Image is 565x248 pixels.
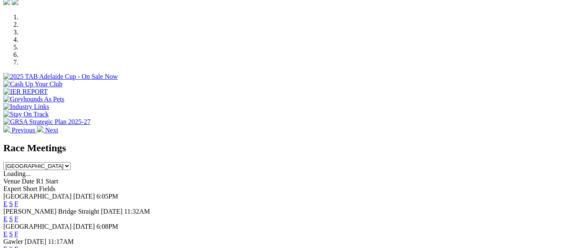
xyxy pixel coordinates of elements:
a: E [3,230,8,238]
h2: Race Meetings [3,142,562,154]
a: E [3,215,8,222]
img: chevron-right-pager-white.svg [37,126,43,132]
span: [GEOGRAPHIC_DATA] [3,223,72,230]
img: Stay On Track [3,111,49,118]
img: Cash Up Your Club [3,80,62,88]
a: F [15,230,18,238]
span: [PERSON_NAME] Bridge Straight [3,208,99,215]
a: Previous [3,127,37,134]
a: S [9,215,13,222]
img: 2025 TAB Adelaide Cup - On Sale Now [3,73,118,80]
img: IER REPORT [3,88,48,96]
span: 11:32AM [124,208,150,215]
span: Venue [3,178,20,185]
span: [DATE] [25,238,46,245]
a: S [9,200,13,207]
span: 6:08PM [97,223,118,230]
img: Industry Links [3,103,49,111]
span: Gawler [3,238,23,245]
span: Expert [3,185,21,192]
a: Next [37,127,58,134]
span: [DATE] [101,208,123,215]
span: [GEOGRAPHIC_DATA] [3,193,72,200]
span: Loading... [3,170,31,177]
img: GRSA Strategic Plan 2025-27 [3,118,90,126]
a: E [3,200,8,207]
span: Previous [12,127,35,134]
span: Date [22,178,34,185]
img: chevron-left-pager-white.svg [3,126,10,132]
a: S [9,230,13,238]
span: 11:17AM [48,238,74,245]
span: 6:05PM [97,193,118,200]
a: F [15,200,18,207]
span: Next [45,127,58,134]
span: Short [23,185,38,192]
span: [DATE] [73,193,95,200]
span: [DATE] [73,223,95,230]
span: R1 Start [36,178,58,185]
a: F [15,215,18,222]
img: Greyhounds As Pets [3,96,64,103]
span: Fields [39,185,55,192]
